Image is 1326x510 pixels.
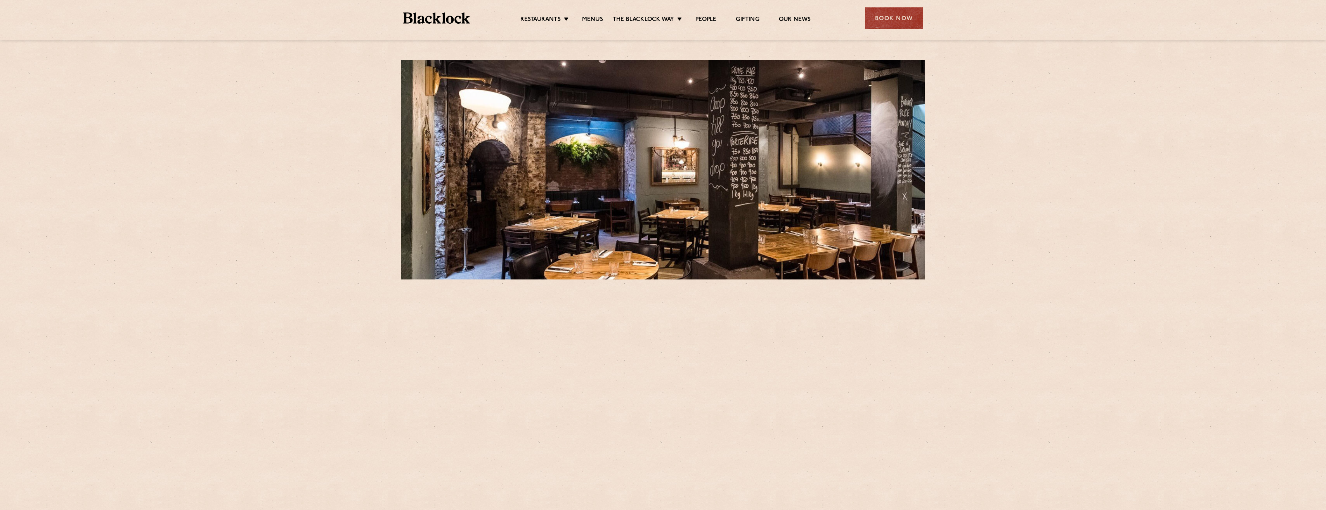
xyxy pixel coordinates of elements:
a: Restaurants [520,16,561,24]
a: The Blacklock Way [613,16,674,24]
a: Menus [582,16,603,24]
a: Gifting [736,16,759,24]
a: Our News [779,16,811,24]
img: BL_Textured_Logo-footer-cropped.svg [403,12,470,24]
a: People [695,16,716,24]
div: Book Now [865,7,923,29]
